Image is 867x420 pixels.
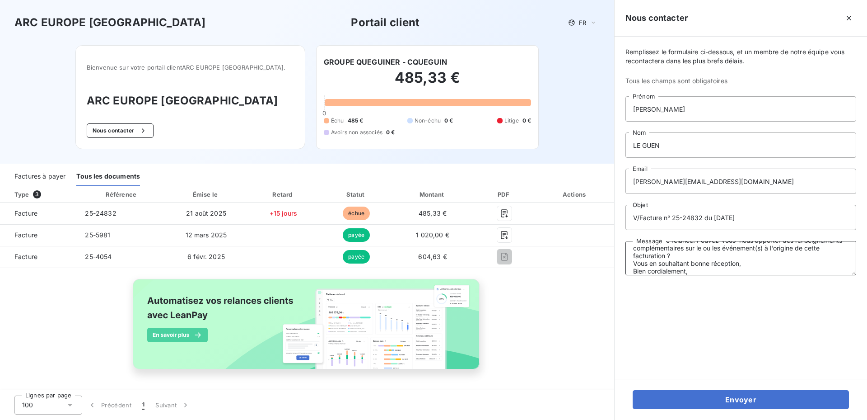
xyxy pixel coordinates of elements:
span: FR [579,19,586,26]
span: 485 € [348,117,364,125]
span: 604,63 € [418,253,447,260]
span: 6 févr. 2025 [187,253,225,260]
span: 1 [142,401,144,410]
span: Facture [7,209,70,218]
span: Bienvenue sur votre portail client ARC EUROPE [GEOGRAPHIC_DATA] . [87,64,294,71]
span: payée [343,228,370,242]
span: 0 [322,109,326,117]
h3: Portail client [351,14,420,31]
span: 0 € [386,128,395,137]
button: Précédent [82,396,137,415]
input: placeholder [625,205,856,230]
span: Facture [7,252,70,261]
span: Non-échu [415,117,441,125]
span: Avoirs non associés [331,128,382,137]
div: PDF [475,190,534,199]
div: Retard [248,190,319,199]
input: placeholder [625,132,856,158]
span: Remplissez le formulaire ci-dessous, et un membre de notre équipe vous recontactera dans les plus... [625,47,856,66]
h5: Nous contacter [625,12,688,24]
textarea: Bonjour, Nous revenons vers vous au sujet de votre facture en objet faisant l'objet d'une relance... [625,241,856,275]
span: Tous les champs sont obligatoires [625,76,856,85]
span: Facture [7,231,70,240]
button: Nous contacter [87,123,154,138]
div: Référence [106,191,136,198]
img: banner [125,274,489,385]
span: 100 [22,401,33,410]
div: Émise le [168,190,244,199]
span: 25-4054 [85,253,112,260]
input: placeholder [625,169,856,194]
div: Montant [394,190,471,199]
span: Litige [504,117,519,125]
div: Type [9,190,76,199]
span: 12 mars 2025 [186,231,227,239]
span: payée [343,250,370,264]
h3: ARC EUROPE [GEOGRAPHIC_DATA] [87,93,294,109]
div: Actions [538,190,612,199]
span: 21 août 2025 [186,209,226,217]
input: placeholder [625,96,856,122]
span: Échu [331,117,344,125]
span: 25-5981 [85,231,110,239]
div: Tous les documents [76,167,140,186]
span: +15 jours [270,209,297,217]
button: 1 [137,396,150,415]
span: échue [343,207,370,220]
span: 0 € [444,117,453,125]
span: 25-24832 [85,209,116,217]
h6: GROUPE QUEGUINER - CQUEGUIN [324,57,447,67]
span: 0 € [522,117,531,125]
h3: ARC EUROPE [GEOGRAPHIC_DATA] [14,14,205,31]
div: Statut [322,190,391,199]
span: 485,33 € [419,209,447,217]
button: Envoyer [633,390,849,409]
span: 1 020,00 € [416,231,449,239]
button: Suivant [150,396,196,415]
div: Factures à payer [14,167,65,186]
h2: 485,33 € [324,69,531,96]
span: 3 [33,190,41,198]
